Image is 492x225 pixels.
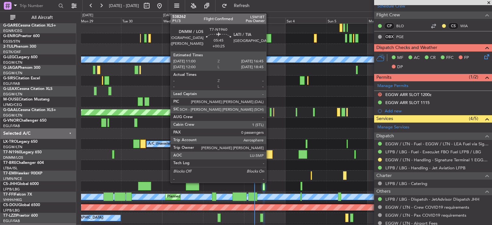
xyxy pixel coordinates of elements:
[3,214,16,218] span: T7-LZZI
[3,172,16,175] span: T7-EMI
[3,219,20,223] a: EGLF/FAB
[3,208,20,213] a: LFPB/LBG
[3,161,16,165] span: T7-BRE
[378,92,382,96] button: D
[3,140,17,144] span: LX-TRO
[121,18,162,23] div: Tue 30
[20,1,56,11] input: Trip Number
[3,176,22,181] a: LFMN/NCE
[469,115,478,122] span: (4/5)
[385,197,480,202] a: LFPB / LBG - Dispatch - JetAdvisor Dispatch JHH
[3,81,20,86] a: EGLF/FAB
[3,113,22,118] a: EGGW/LTN
[376,172,392,180] span: Charter
[3,187,20,192] a: LFPB/LBG
[384,22,395,29] div: CP
[397,55,403,61] span: MF
[397,64,403,70] span: DP
[7,12,70,23] button: All Aircraft
[3,87,53,91] a: G-LEAXCessna Citation XLS
[3,102,22,107] a: LFMD/CEQ
[376,133,394,140] span: Dispatch
[3,166,18,171] a: LTBA/ISL
[385,141,489,147] a: EGGW / LTN - Fuel - EGGW / LTN - LEA Fuel via Signature in EGGW
[3,87,17,91] span: G-LEAX
[376,188,390,195] span: Others
[446,55,454,61] span: FFC
[3,66,40,70] a: G-JAGAPhenom 300
[3,108,56,112] a: G-GAALCessna Citation XLS+
[396,34,411,40] a: PGE
[3,98,50,101] a: M-OUSECitation Mustang
[163,13,174,18] div: [DATE]
[219,1,257,11] button: Refresh
[3,150,42,154] a: T7-N1960Legacy 650
[396,23,411,29] a: BLO
[3,66,18,70] span: G-JAGA
[385,149,481,155] a: LFPB / LBG - Fuel - ExecuJet FBO Fuel LFPB / LBG
[3,71,22,76] a: EGGW/LTN
[377,83,408,89] a: Manage Permits
[148,139,175,149] div: A/C Unavailable
[469,74,478,80] span: (1/2)
[3,76,40,80] a: G-SIRSCitation Excel
[82,13,93,18] div: [DATE]
[384,33,395,40] div: OBX
[17,15,68,20] span: All Aircraft
[3,60,22,65] a: EGGW/LTN
[3,150,21,154] span: T7-N1960
[3,45,36,49] a: 2-TIJLPhenom 300
[3,197,22,202] a: VHHH/HKG
[3,172,42,175] a: T7-EMIHawker 900XP
[3,76,15,80] span: G-SIRS
[3,108,18,112] span: G-GAAL
[385,165,465,171] a: LFPB / LBG - Handling - Jet Aviation LFPB
[162,18,203,23] div: Wed 1
[285,18,326,23] div: Sat 4
[3,28,22,33] a: EGNR/CEG
[385,100,430,105] div: EGGW ARR SLOT 1115
[376,12,400,19] span: Flight Crew
[367,18,408,23] div: Mon 6
[3,193,32,197] a: T7-FFIFalcon 7X
[167,192,268,202] div: Planned Maint [GEOGRAPHIC_DATA] ([GEOGRAPHIC_DATA])
[448,22,459,29] div: CS
[3,34,40,38] a: G-ENRGPraetor 600
[464,55,469,61] span: FP
[3,34,18,38] span: G-ENRG
[376,74,391,81] span: Permits
[460,23,475,29] a: WIA
[3,98,19,101] span: M-OUSE
[3,182,17,186] span: CS-JHH
[377,124,409,131] a: Manage Services
[3,155,23,160] a: DNMM/LOS
[244,18,285,23] div: Fri 3
[188,108,225,117] div: AOG Maint Dusseldorf
[3,39,20,44] a: EGSS/STN
[385,157,489,163] a: EGGW / LTN - Handling - Signature Terminal 1 EGGW / LTN
[3,24,56,28] a: G-GARECessna Citation XLS+
[228,4,255,8] span: Refresh
[3,203,40,207] a: CS-DOUGlobal 6500
[3,50,21,54] a: EGTK/OXF
[178,34,279,43] div: Planned Maint [GEOGRAPHIC_DATA] ([GEOGRAPHIC_DATA])
[80,18,121,23] div: Mon 29
[3,140,37,144] a: LX-TROLegacy 650
[3,182,39,186] a: CS-JHHGlobal 6000
[3,203,18,207] span: CS-DOU
[3,24,18,28] span: G-GARE
[3,119,19,123] span: G-VNOR
[109,3,139,9] span: [DATE] - [DATE]
[385,213,466,218] a: EGGW / LTN - Pax COVID19 requirements
[377,3,405,10] a: Schedule Crew
[385,92,431,97] div: EGGW ARR SLOT 1200z
[3,92,22,97] a: EGGW/LTN
[3,161,44,165] a: T7-BREChallenger 604
[326,18,367,23] div: Sun 5
[3,193,14,197] span: T7-FFI
[3,145,22,149] a: EGGW/LTN
[430,55,436,61] span: CR
[376,115,393,123] span: Services
[414,55,420,61] span: AC
[3,119,46,123] a: G-VNORChallenger 650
